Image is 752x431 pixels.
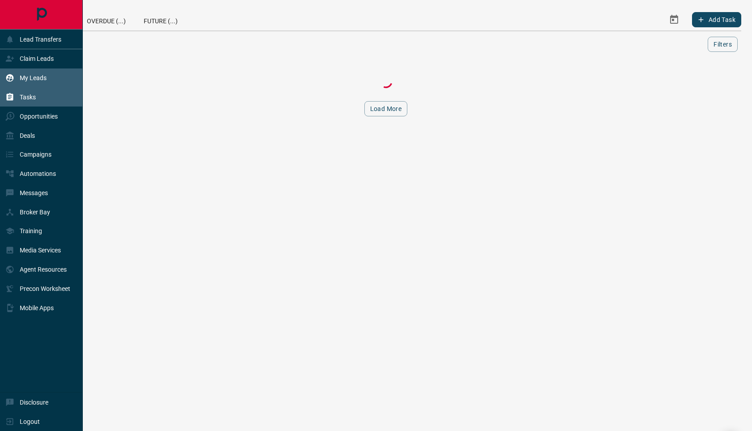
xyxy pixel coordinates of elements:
[692,12,741,27] button: Add Task
[708,37,738,52] button: Filters
[78,9,135,30] div: Overdue (...)
[663,9,685,30] button: Select Date Range
[341,73,431,90] div: Loading
[364,101,408,116] button: Load More
[135,9,187,30] div: Future (...)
